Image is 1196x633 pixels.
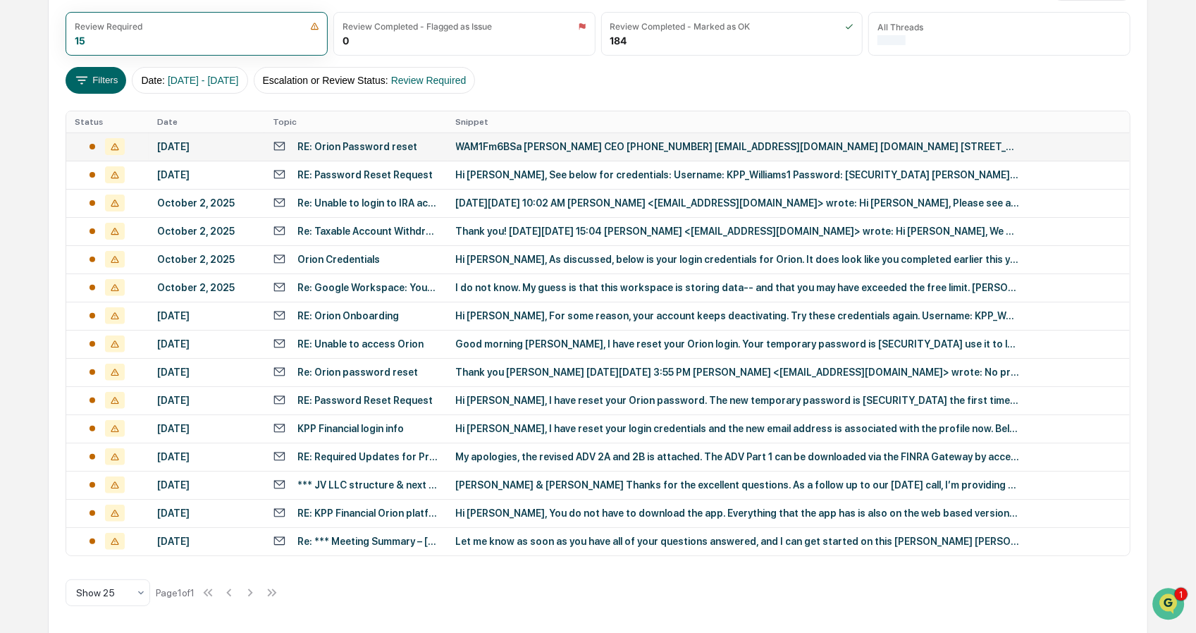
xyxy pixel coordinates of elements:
[297,536,438,547] div: Re: *** Meeting Summary – [PERSON_NAME] Development & JV Discussion - [DATE]
[30,107,55,133] img: 6558925923028_b42adfe598fdc8269267_72.jpg
[297,508,438,519] div: RE: KPP Financial Orion platform login
[75,21,142,32] div: Review Required
[845,22,853,31] img: icon
[391,75,467,86] span: Review Required
[28,288,91,302] span: Preclearance
[157,282,256,293] div: October 2, 2025
[14,29,257,51] p: How can we help?
[8,309,94,334] a: 🔎Data Lookup
[297,395,433,406] div: RE: Password Reset Request
[157,423,256,434] div: [DATE]
[297,451,438,462] div: RE: Required Updates for Promoter Arrangement - ADV Forms and Policy Implementation
[157,310,256,321] div: [DATE]
[240,111,257,128] button: Start new chat
[456,254,1020,265] div: Hi [PERSON_NAME], As discussed, below is your login credentials for Orion. It does look like you ...
[66,67,127,94] button: Filters
[254,67,476,94] button: Escalation or Review Status:Review Required
[63,121,194,133] div: We're available if you need us!
[28,314,89,328] span: Data Lookup
[456,508,1020,519] div: Hi [PERSON_NAME], You do not have to download the app. Everything that the app has is also on the...
[125,191,154,202] span: [DATE]
[297,197,438,209] div: Re: Unable to login to IRA account
[157,338,256,350] div: [DATE]
[297,141,417,152] div: RE: Orion Password reset
[297,479,438,491] div: *** JV LLC structure & next steps for land development project
[14,107,39,133] img: 1746055101610-c473b297-6a78-478c-a979-82029cc54cd1
[66,111,149,133] th: Status
[157,169,256,180] div: [DATE]
[156,587,195,598] div: Page 1 of 1
[456,169,1020,180] div: Hi [PERSON_NAME], See below for credentials: Username: KPP_Williams1 Password: [SECURITY_DATA] [P...
[456,141,1020,152] div: WAM1Fm6BSa [PERSON_NAME] CEO [PHONE_NUMBER] [EMAIL_ADDRESS][DOMAIN_NAME] [DOMAIN_NAME] [STREET_AD...
[44,229,114,240] span: [PERSON_NAME]
[456,367,1020,378] div: Thank you [PERSON_NAME] [DATE][DATE] 3:55 PM [PERSON_NAME] <[EMAIL_ADDRESS][DOMAIN_NAME]> wrote: ...
[456,536,1020,547] div: Let me know as soon as you have all of your questions answered, and I can get started on this [PE...
[117,229,122,240] span: •
[456,395,1020,406] div: Hi [PERSON_NAME], I have reset your Orion password. The new temporary password is [SECURITY_DATA]...
[1151,586,1189,625] iframe: Open customer support
[610,21,751,32] div: Review Completed - Marked as OK
[14,156,94,167] div: Past conversations
[310,22,319,31] img: icon
[140,349,171,359] span: Pylon
[264,111,447,133] th: Topic
[297,367,418,378] div: Re: Orion password reset
[297,338,424,350] div: RE: Unable to access Orion
[456,479,1020,491] div: [PERSON_NAME] & [PERSON_NAME] Thanks for the excellent questions. As a follow up to our [DATE] ca...
[99,348,171,359] a: Powered byPylon
[125,229,154,240] span: [DATE]
[157,197,256,209] div: October 2, 2025
[157,508,256,519] div: [DATE]
[149,111,264,133] th: Date
[343,35,349,47] div: 0
[44,191,114,202] span: [PERSON_NAME]
[116,288,175,302] span: Attestations
[132,67,247,94] button: Date:[DATE] - [DATE]
[297,226,438,237] div: Re: Taxable Account Withdraw Request - [DATE]
[456,310,1020,321] div: Hi [PERSON_NAME], For some reason, your account keeps deactivating. Try these credentials again. ...
[157,479,256,491] div: [DATE]
[14,316,25,327] div: 🔎
[218,153,257,170] button: See all
[456,451,1020,462] div: My apologies, the revised ADV 2A and 2B is attached. The ADV Part 1 can be downloaded via the FIN...
[297,310,399,321] div: RE: Orion Onboarding
[28,230,39,241] img: 1746055101610-c473b297-6a78-478c-a979-82029cc54cd1
[117,191,122,202] span: •
[456,282,1020,293] div: I do not know. My guess is that this workspace is storing data-- and that you may have exceeded t...
[343,21,492,32] div: Review Completed - Flagged as Issue
[456,226,1020,237] div: Thank you! [DATE][DATE] 15:04 [PERSON_NAME] <[EMAIL_ADDRESS][DOMAIN_NAME]> wrote: Hi [PERSON_NAME...
[157,536,256,547] div: [DATE]
[456,197,1020,209] div: [DATE][DATE] 10:02 AM [PERSON_NAME] <[EMAIL_ADDRESS][DOMAIN_NAME]> wrote: Hi [PERSON_NAME], Pleas...
[168,75,239,86] span: [DATE] - [DATE]
[157,395,256,406] div: [DATE]
[157,226,256,237] div: October 2, 2025
[157,141,256,152] div: [DATE]
[157,367,256,378] div: [DATE]
[8,282,97,307] a: 🖐️Preclearance
[297,169,433,180] div: RE: Password Reset Request
[297,423,404,434] div: KPP Financial login info
[448,111,1130,133] th: Snippet
[877,22,923,32] div: All Threads
[157,254,256,265] div: October 2, 2025
[157,451,256,462] div: [DATE]
[63,107,231,121] div: Start new chat
[97,282,180,307] a: 🗄️Attestations
[297,282,438,293] div: Re: Google Workspace: Your invoice is available for [EMAIL_ADDRESS][DOMAIN_NAME]
[456,423,1020,434] div: Hi [PERSON_NAME], I have reset your login credentials and the new email address is associated wit...
[578,22,586,31] img: icon
[28,192,39,203] img: 1746055101610-c473b297-6a78-478c-a979-82029cc54cd1
[102,289,113,300] div: 🗄️
[14,216,37,238] img: Ed Schembor
[610,35,627,47] div: 184
[75,35,85,47] div: 15
[456,338,1020,350] div: Good morning [PERSON_NAME], I have reset your Orion login. Your temporary password is [SECURITY_D...
[14,178,37,200] img: Cameron Burns
[297,254,380,265] div: Orion Credentials
[14,289,25,300] div: 🖐️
